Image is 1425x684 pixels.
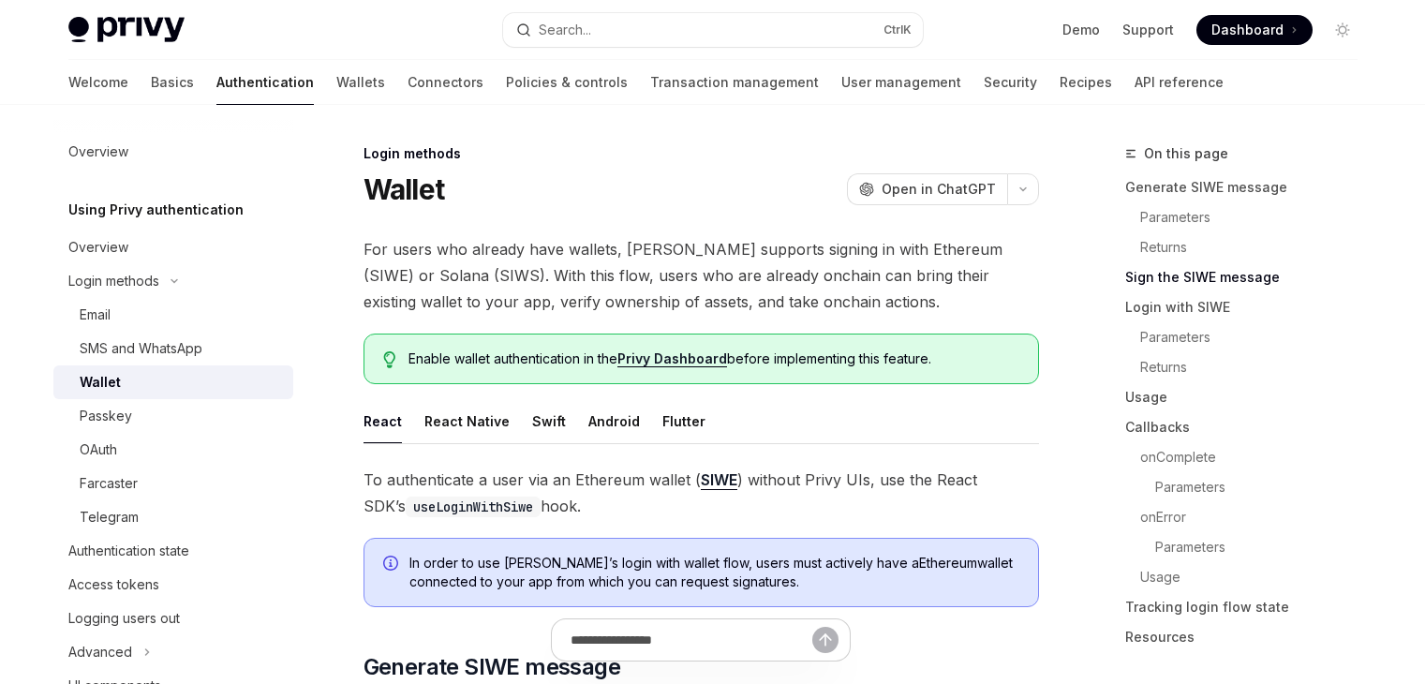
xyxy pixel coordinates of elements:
[503,13,923,47] button: Open search
[80,472,138,495] div: Farcaster
[571,619,812,661] input: Ask a question...
[812,627,839,653] button: Send message
[53,467,293,500] a: Farcaster
[617,350,727,367] a: Privy Dashboard
[532,399,566,443] div: Swift
[882,180,996,199] span: Open in ChatGPT
[408,349,1018,368] span: Enable wallet authentication in the before implementing this feature.
[1125,262,1373,292] a: Sign the SIWE message
[1125,202,1373,232] a: Parameters
[1144,142,1228,165] span: On this page
[984,60,1037,105] a: Security
[53,433,293,467] a: OAuth
[364,172,445,206] h1: Wallet
[1125,562,1373,592] a: Usage
[424,399,510,443] div: React Native
[847,173,1007,205] button: Open in ChatGPT
[364,399,402,443] div: React
[68,641,132,663] div: Advanced
[216,60,314,105] a: Authentication
[1060,60,1112,105] a: Recipes
[841,60,961,105] a: User management
[68,236,128,259] div: Overview
[1125,382,1373,412] a: Usage
[68,199,244,221] h5: Using Privy authentication
[53,230,293,264] a: Overview
[701,470,737,490] a: SIWE
[336,60,385,105] a: Wallets
[1125,232,1373,262] a: Returns
[1135,60,1224,105] a: API reference
[383,556,402,574] svg: Info
[1125,442,1373,472] a: onComplete
[364,467,1039,519] span: To authenticate a user via an Ethereum wallet ( ) without Privy UIs, use the React SDK’s hook.
[409,554,1019,591] span: In order to use [PERSON_NAME]’s login with wallet flow, users must actively have a Ethereum walle...
[68,607,180,630] div: Logging users out
[68,141,128,163] div: Overview
[883,22,912,37] span: Ctrl K
[650,60,819,105] a: Transaction management
[364,236,1039,315] span: For users who already have wallets, [PERSON_NAME] supports signing in with Ethereum (SIWE) or Sol...
[68,60,128,105] a: Welcome
[1125,472,1373,502] a: Parameters
[68,17,185,43] img: light logo
[53,332,293,365] a: SMS and WhatsApp
[1125,172,1373,202] a: Generate SIWE message
[1062,21,1100,39] a: Demo
[80,506,139,528] div: Telegram
[364,144,1039,163] div: Login methods
[53,264,293,298] button: Toggle Login methods section
[1125,532,1373,562] a: Parameters
[53,534,293,568] a: Authentication state
[539,19,591,41] div: Search...
[406,497,541,517] code: useLoginWithSiwe
[1125,412,1373,442] a: Callbacks
[68,270,159,292] div: Login methods
[506,60,628,105] a: Policies & controls
[80,439,117,461] div: OAuth
[1125,292,1373,322] a: Login with SIWE
[1328,15,1358,45] button: Toggle dark mode
[1125,592,1373,622] a: Tracking login flow state
[53,399,293,433] a: Passkey
[80,405,132,427] div: Passkey
[1196,15,1313,45] a: Dashboard
[53,500,293,534] a: Telegram
[53,135,293,169] a: Overview
[80,304,111,326] div: Email
[151,60,194,105] a: Basics
[1122,21,1174,39] a: Support
[1211,21,1284,39] span: Dashboard
[68,573,159,596] div: Access tokens
[53,365,293,399] a: Wallet
[80,337,202,360] div: SMS and WhatsApp
[53,635,293,669] button: Toggle Advanced section
[1125,502,1373,532] a: onError
[53,298,293,332] a: Email
[80,371,121,394] div: Wallet
[53,568,293,602] a: Access tokens
[588,399,640,443] div: Android
[383,351,396,368] svg: Tip
[1125,352,1373,382] a: Returns
[1125,322,1373,352] a: Parameters
[662,399,705,443] div: Flutter
[53,602,293,635] a: Logging users out
[408,60,483,105] a: Connectors
[1125,622,1373,652] a: Resources
[68,540,189,562] div: Authentication state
